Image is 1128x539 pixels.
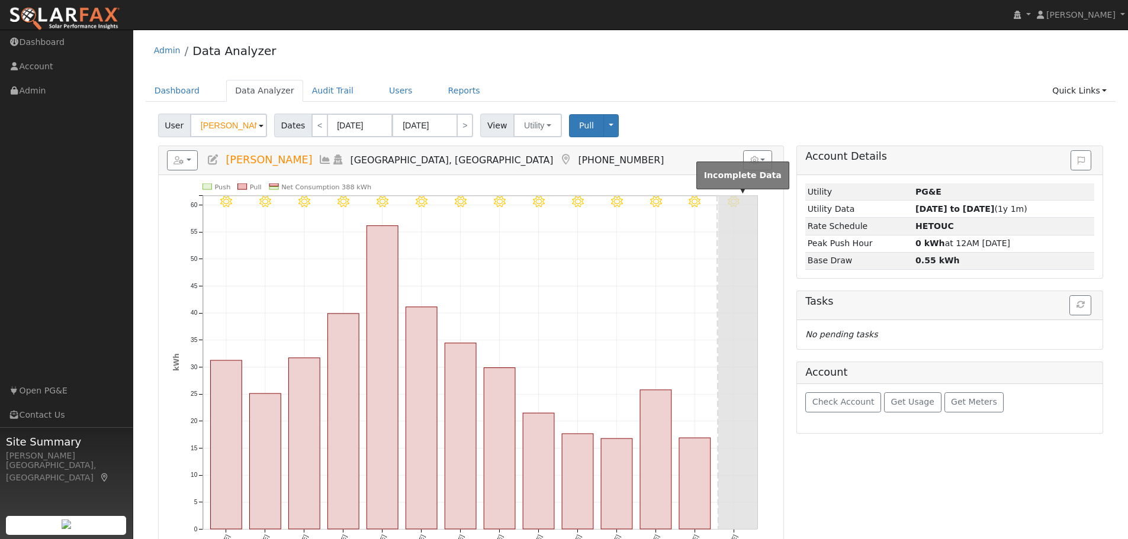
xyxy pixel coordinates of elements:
strong: 0.55 kWh [915,256,960,265]
button: Pull [569,114,604,137]
a: Data Analyzer [226,80,303,102]
i: 9/08 - MostlyClear [650,196,661,208]
text: 5 [194,499,197,505]
rect: onclick="" [288,358,320,529]
img: retrieve [62,519,71,529]
text: 25 [191,391,198,398]
span: Dates [274,114,312,137]
span: [PHONE_NUMBER] [578,154,664,166]
rect: onclick="" [249,393,281,529]
td: Rate Schedule [805,218,913,235]
rect: onclick="" [562,434,593,529]
rect: onclick="" [640,390,671,529]
text: 35 [191,337,198,343]
a: Data Analyzer [192,44,276,58]
i: 9/07 - MostlyClear [610,196,622,208]
h5: Account Details [805,150,1094,163]
a: Audit Trail [303,80,362,102]
span: View [480,114,514,137]
rect: onclick="" [406,307,437,529]
i: 8/28 - Clear [220,196,232,208]
text: kWh [172,353,181,371]
rect: onclick="" [679,438,711,529]
strong: Z [915,221,954,231]
text: 45 [191,283,198,289]
strong: Incomplete Data [704,170,782,180]
text: 10 [191,472,198,479]
h5: Tasks [805,295,1094,308]
span: [GEOGRAPHIC_DATA], [GEOGRAPHIC_DATA] [351,154,554,166]
a: Quick Links [1043,80,1116,102]
span: (1y 1m) [915,204,1027,214]
text: 20 [191,418,198,424]
rect: onclick="" [327,314,359,529]
text: 50 [191,256,198,262]
a: Edit User (37112) [207,154,220,166]
i: 8/31 - Clear [338,196,349,208]
i: 8/30 - Clear [298,196,310,208]
button: Utility [513,114,562,137]
a: Reports [439,80,489,102]
span: Get Usage [891,397,934,406]
td: Base Draw [805,252,913,269]
a: Map [99,473,110,482]
i: 9/03 - Clear [455,196,467,208]
a: > [457,114,473,137]
strong: [DATE] to [DATE] [915,204,994,214]
a: Admin [154,46,181,55]
span: Site Summary [6,434,127,450]
strong: ID: 17275739, authorized: 09/11/25 [915,187,941,196]
rect: onclick="" [367,226,398,530]
i: 9/04 - Clear [494,196,506,208]
a: Dashboard [146,80,209,102]
rect: onclick="" [523,413,554,529]
img: SolarFax [9,7,120,31]
a: Map [559,154,572,166]
span: [PERSON_NAME] [1046,10,1116,20]
span: Pull [579,121,594,130]
td: Utility [805,183,913,201]
i: 9/06 - Clear [572,196,584,208]
text: 55 [191,228,198,235]
td: Utility Data [805,201,913,218]
text: 60 [191,202,198,208]
button: Check Account [805,392,881,412]
input: Select a User [190,114,267,137]
a: < [311,114,328,137]
rect: onclick="" [445,343,476,529]
span: User [158,114,191,137]
h5: Account [805,366,847,378]
i: 8/29 - Clear [259,196,271,208]
text: Push [214,183,230,191]
i: No pending tasks [805,330,878,339]
a: Multi-Series Graph [319,154,332,166]
text: 40 [191,310,198,317]
i: 9/09 - MostlyClear [689,196,700,208]
td: at 12AM [DATE] [914,235,1095,252]
strong: 0 kWh [915,238,945,248]
div: [GEOGRAPHIC_DATA], [GEOGRAPHIC_DATA] [6,459,127,484]
a: Users [380,80,422,102]
span: [PERSON_NAME] [226,154,312,166]
i: 9/01 - Clear [377,196,388,208]
a: Login As (last Never) [332,154,345,166]
button: Refresh [1069,295,1091,315]
span: Check Account [812,397,875,406]
button: Get Meters [944,392,1004,412]
button: Get Usage [884,392,941,412]
rect: onclick="" [601,438,632,529]
button: Issue History [1071,150,1091,170]
td: Peak Push Hour [805,235,913,252]
i: 9/05 - Clear [533,196,545,208]
text: Net Consumption 388 kWh [281,183,371,191]
span: Get Meters [951,397,997,406]
text: Pull [249,183,261,191]
text: 30 [191,364,198,370]
i: 9/02 - Clear [416,196,428,208]
rect: onclick="" [484,368,515,530]
div: [PERSON_NAME] [6,450,127,462]
text: 0 [194,526,197,532]
rect: onclick="" [210,360,242,529]
text: 15 [191,445,198,451]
